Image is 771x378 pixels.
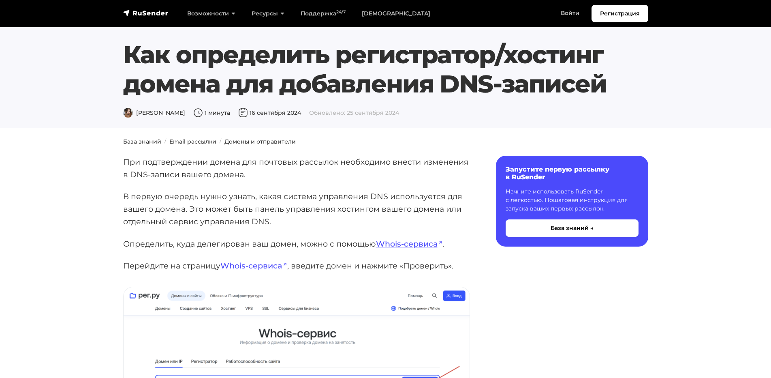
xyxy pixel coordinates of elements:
[238,108,248,118] img: Дата публикации
[506,165,639,181] h6: Запустите первую рассылку в RuSender
[592,5,648,22] a: Регистрация
[193,109,230,116] span: 1 минута
[193,108,203,118] img: Время чтения
[309,109,399,116] span: Обновлено: 25 сентября 2024
[376,239,443,249] a: Whois-сервиса
[354,5,438,22] a: [DEMOGRAPHIC_DATA]
[553,5,587,21] a: Войти
[123,109,185,116] span: [PERSON_NAME]
[506,219,639,237] button: База знаний →
[123,40,648,99] h1: Как определить регистратор/хостинг домена для добавления DNS-записей
[224,138,296,145] a: Домены и отправители
[220,261,287,271] a: Whois-сервиса
[293,5,354,22] a: Поддержка24/7
[169,138,216,145] a: Email рассылки
[123,138,161,145] a: База знаний
[179,5,243,22] a: Возможности
[496,156,648,247] a: Запустите первую рассылку в RuSender Начните использовать RuSender с легкостью. Пошаговая инструк...
[123,260,470,272] p: Перейдите на страницу , введите домен и нажмите «Проверить».
[123,238,470,250] p: Определить, куда делегирован ваш домен, можно с помощью .
[123,156,470,180] p: При подтверждении домена для почтовых рассылок необходимо внести изменения в DNS-записи вашего до...
[243,5,293,22] a: Ресурсы
[238,109,301,116] span: 16 сентября 2024
[118,137,653,146] nav: breadcrumb
[336,9,346,15] sup: 24/7
[123,9,169,17] img: RuSender
[123,190,470,228] p: В первую очередь нужно узнать, какая система управления DNS используется для вашего домена. Это м...
[506,187,639,213] p: Начните использовать RuSender с легкостью. Пошаговая инструкция для запуска ваших первых рассылок.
